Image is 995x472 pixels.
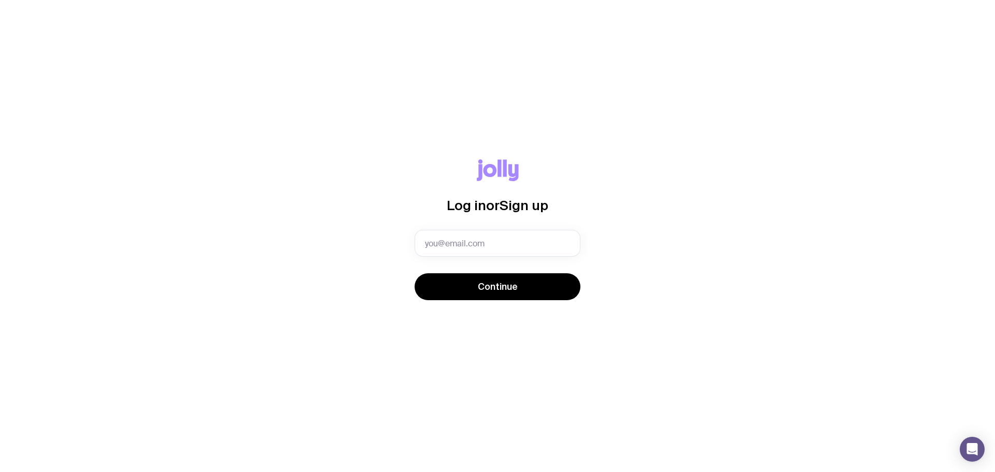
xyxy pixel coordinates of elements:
span: Log in [447,198,486,213]
span: Continue [478,281,518,293]
span: Sign up [500,198,548,213]
input: you@email.com [415,230,580,257]
div: Open Intercom Messenger [960,437,985,462]
span: or [486,198,500,213]
button: Continue [415,273,580,300]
